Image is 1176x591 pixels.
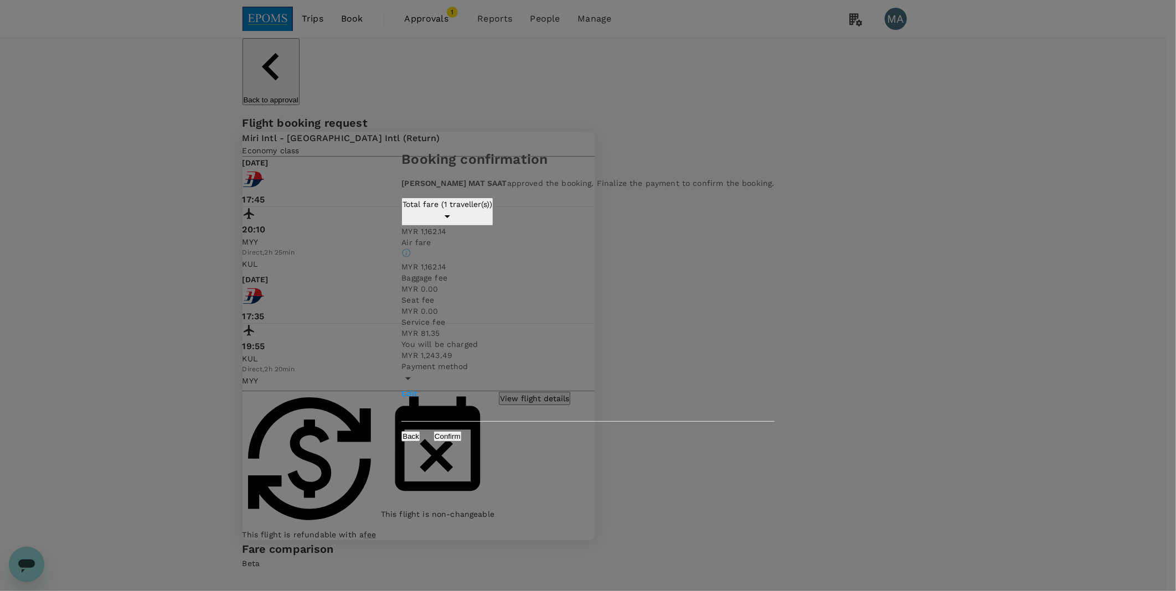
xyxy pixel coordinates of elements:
[401,283,774,294] p: MYR 0.00
[401,339,774,350] p: You will be charged
[401,431,420,442] button: Back
[401,388,774,399] div: Edit
[401,237,774,248] p: Air fare
[401,361,774,372] p: Payment method
[401,272,774,283] p: Baggage fee
[434,431,462,442] button: Confirm
[401,305,774,317] p: MYR 0.00
[401,198,493,226] button: Total fare (1 traveller(s))
[401,149,774,169] h3: Booking confirmation
[401,350,774,361] p: MYR 1,243.49
[401,261,774,272] p: MYR 1,162.14
[401,317,774,328] p: Service fee
[401,178,774,189] div: approved the booking. Finalize the payment to confirm the booking.
[401,294,774,305] p: Seat fee
[403,199,492,210] p: Total fare (1 traveller(s))
[401,328,774,339] p: MYR 81.35
[401,179,507,188] b: [PERSON_NAME] MAT SAAT
[401,226,774,237] p: MYR 1,162.14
